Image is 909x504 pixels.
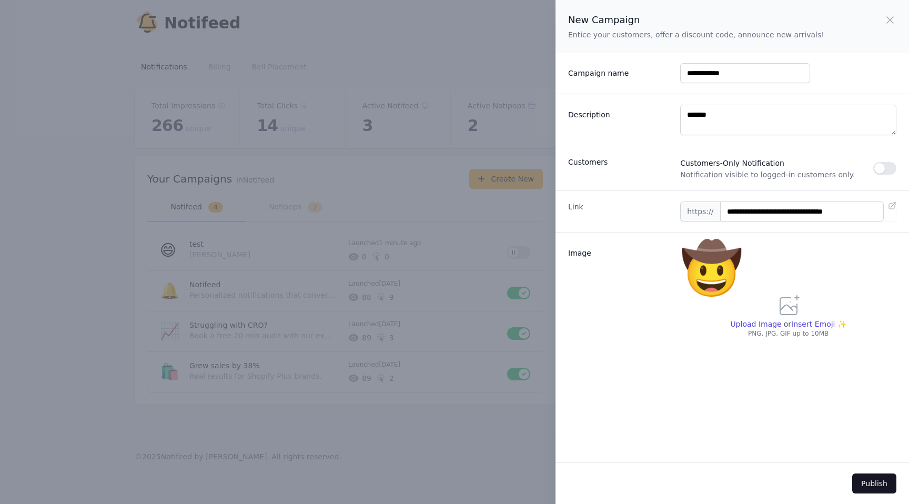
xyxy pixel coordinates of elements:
[167,361,176,366] tspan: GIF
[680,239,743,298] span: 🤠
[568,29,824,40] p: Entice your customers, offer a discount code, announce new arrivals!
[568,157,672,167] h3: Customers
[680,169,873,180] span: Notification visible to logged-in customers only.
[568,201,672,212] label: Link
[568,244,672,258] label: Image
[88,338,133,345] span: We run on Gist
[730,320,781,328] span: Upload Image
[680,157,873,169] span: Customers-Only Notification
[852,473,896,493] button: Publish
[680,201,720,221] span: https://
[782,319,791,329] p: or
[568,64,672,78] label: Campaign name
[568,13,824,27] h2: New Campaign
[164,359,178,368] g: />
[42,65,130,75] h4: Typically replies within a day .
[32,34,197,55] h2: Don't see Notifeed in your header? Let me know and I'll set it up! ✅
[791,319,846,329] span: Insert Emoji ✨
[160,349,183,379] button: />GIF
[568,105,672,120] label: Description
[32,13,197,28] h1: Notifeed
[680,329,896,338] p: PNG, JPG, GIF up to 10MB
